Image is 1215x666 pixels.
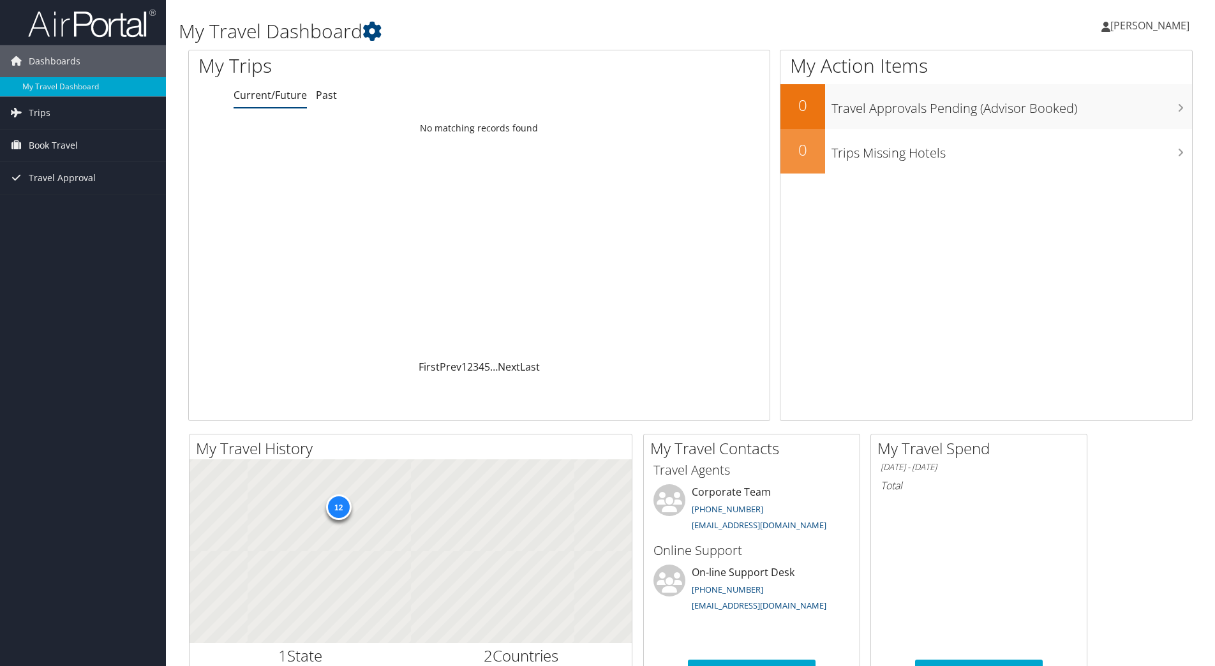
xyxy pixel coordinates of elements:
[179,18,861,45] h1: My Travel Dashboard
[692,503,763,515] a: [PHONE_NUMBER]
[29,129,78,161] span: Book Travel
[692,519,826,531] a: [EMAIL_ADDRESS][DOMAIN_NAME]
[484,360,490,374] a: 5
[498,360,520,374] a: Next
[198,52,518,79] h1: My Trips
[647,565,856,617] li: On-line Support Desk
[28,8,156,38] img: airportal-logo.png
[473,360,479,374] a: 3
[1110,18,1189,33] span: [PERSON_NAME]
[29,97,50,129] span: Trips
[653,461,850,479] h3: Travel Agents
[877,438,1087,459] h2: My Travel Spend
[189,117,770,140] td: No matching records found
[419,360,440,374] a: First
[692,600,826,611] a: [EMAIL_ADDRESS][DOMAIN_NAME]
[831,93,1192,117] h3: Travel Approvals Pending (Advisor Booked)
[29,45,80,77] span: Dashboards
[520,360,540,374] a: Last
[234,88,307,102] a: Current/Future
[1101,6,1202,45] a: [PERSON_NAME]
[780,139,825,161] h2: 0
[479,360,484,374] a: 4
[490,360,498,374] span: …
[325,494,351,520] div: 12
[440,360,461,374] a: Prev
[650,438,860,459] h2: My Travel Contacts
[647,484,856,536] li: Corporate Team
[780,94,825,116] h2: 0
[316,88,337,102] a: Past
[653,542,850,559] h3: Online Support
[831,138,1192,162] h3: Trips Missing Hotels
[780,84,1192,129] a: 0Travel Approvals Pending (Advisor Booked)
[881,461,1077,473] h6: [DATE] - [DATE]
[881,478,1077,492] h6: Total
[780,129,1192,174] a: 0Trips Missing Hotels
[278,645,287,666] span: 1
[780,52,1192,79] h1: My Action Items
[196,438,632,459] h2: My Travel History
[461,360,467,374] a: 1
[29,162,96,194] span: Travel Approval
[484,645,493,666] span: 2
[692,584,763,595] a: [PHONE_NUMBER]
[467,360,473,374] a: 2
